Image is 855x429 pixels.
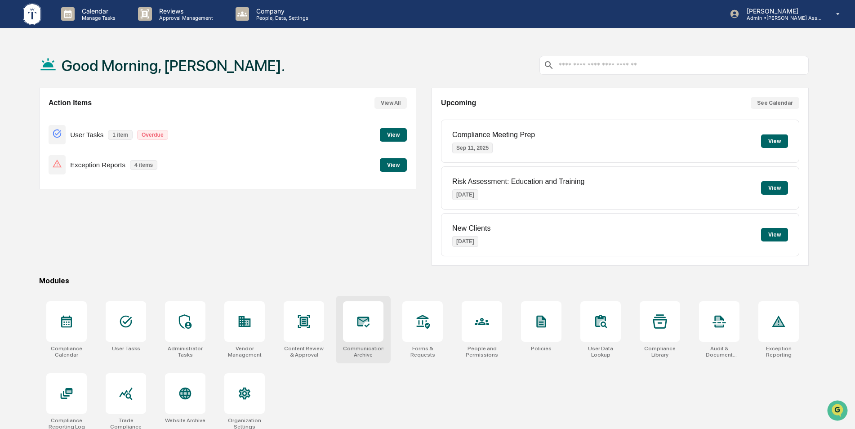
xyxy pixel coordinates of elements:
[531,345,552,352] div: Policies
[62,110,115,126] a: 🗄️Attestations
[108,130,133,140] p: 1 item
[18,130,57,139] span: Data Lookup
[165,345,205,358] div: Administrator Tasks
[284,345,324,358] div: Content Review & Approval
[751,97,799,109] button: See Calendar
[62,57,285,75] h1: Good Morning, [PERSON_NAME].
[74,113,111,122] span: Attestations
[699,345,739,358] div: Audit & Document Logs
[9,69,25,85] img: 1746055101610-c473b297-6a78-478c-a979-82029cc54cd1
[380,158,407,172] button: View
[31,78,114,85] div: We're available if you need us!
[761,228,788,241] button: View
[374,97,407,109] button: View All
[739,7,823,15] p: [PERSON_NAME]
[249,15,313,21] p: People, Data, Settings
[224,345,265,358] div: Vendor Management
[89,152,109,159] span: Pylon
[580,345,621,358] div: User Data Lookup
[452,236,478,247] p: [DATE]
[22,2,43,27] img: logo
[70,131,103,139] p: User Tasks
[152,15,218,21] p: Approval Management
[758,345,799,358] div: Exception Reporting
[380,160,407,169] a: View
[70,161,125,169] p: Exception Reports
[452,224,490,232] p: New Clients
[452,178,584,186] p: Risk Assessment: Education and Training
[739,15,823,21] p: Admin • [PERSON_NAME] Asset Management LLC
[165,417,205,424] div: Website Archive
[65,114,72,121] div: 🗄️
[9,131,16,139] div: 🔎
[380,130,407,139] a: View
[380,128,407,142] button: View
[249,7,313,15] p: Company
[31,69,147,78] div: Start new chat
[153,71,164,82] button: Start new chat
[75,7,120,15] p: Calendar
[63,152,109,159] a: Powered byPylon
[112,345,140,352] div: User Tasks
[5,127,60,143] a: 🔎Data Lookup
[640,345,680,358] div: Compliance Library
[452,131,535,139] p: Compliance Meeting Prep
[137,130,168,140] p: Overdue
[18,113,58,122] span: Preclearance
[452,143,493,153] p: Sep 11, 2025
[152,7,218,15] p: Reviews
[46,345,87,358] div: Compliance Calendar
[49,99,92,107] h2: Action Items
[761,134,788,148] button: View
[452,189,478,200] p: [DATE]
[39,277,809,285] div: Modules
[130,160,157,170] p: 4 items
[5,110,62,126] a: 🖐️Preclearance
[441,99,476,107] h2: Upcoming
[75,15,120,21] p: Manage Tasks
[9,114,16,121] div: 🖐️
[402,345,443,358] div: Forms & Requests
[9,19,164,33] p: How can we help?
[462,345,502,358] div: People and Permissions
[826,399,851,424] iframe: Open customer support
[343,345,383,358] div: Communications Archive
[761,181,788,195] button: View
